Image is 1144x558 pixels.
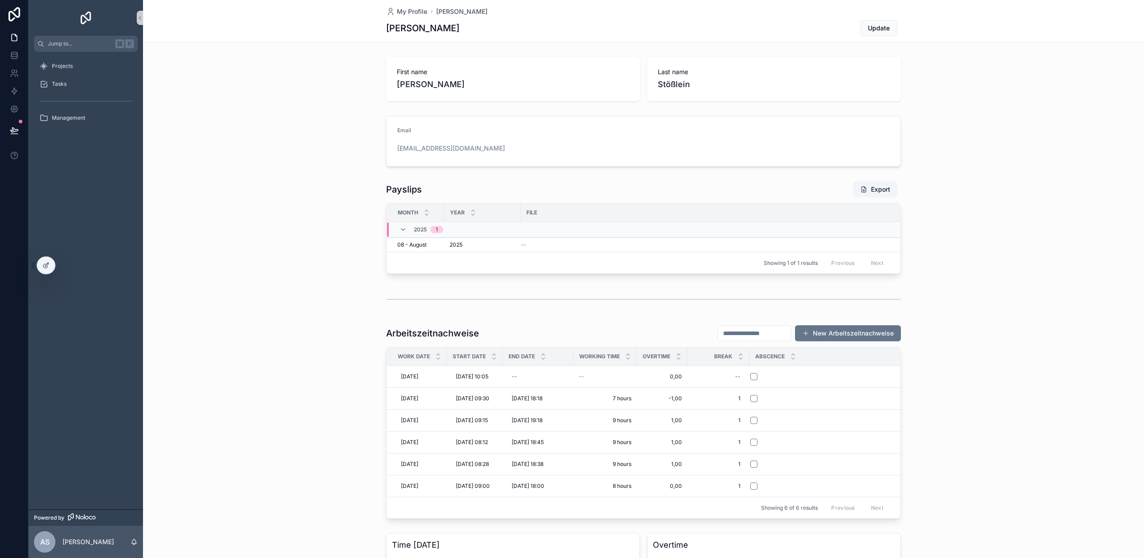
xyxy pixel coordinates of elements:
[642,461,682,468] a: 1,00
[452,479,497,493] a: [DATE] 09:00
[658,78,890,91] span: Stößlein
[456,395,489,402] span: [DATE] 09:30
[386,183,422,196] h1: Payslips
[397,144,505,153] a: [EMAIL_ADDRESS][DOMAIN_NAME]
[526,209,537,216] span: File
[696,461,740,468] span: 1
[868,24,890,33] span: Update
[386,7,427,16] a: My Profile
[579,482,631,490] a: 8 hours
[714,353,732,360] span: Break
[29,52,143,138] div: scrollable content
[658,67,890,76] span: Last name
[401,395,418,402] span: [DATE]
[860,20,897,36] button: Update
[579,417,631,424] a: 9 hours
[512,461,543,468] span: [DATE] 18:38
[34,36,138,52] button: Jump to...K
[795,325,901,341] a: New Arbeitszeitnachweise
[48,40,112,47] span: Jump to...
[40,537,50,547] span: AS
[693,479,744,493] a: 1
[452,391,497,406] a: [DATE] 09:30
[643,353,670,360] span: Overtime
[761,504,818,512] span: Showing 6 of 6 results
[579,353,620,360] span: Working Time
[397,7,427,16] span: My Profile
[512,417,543,424] span: [DATE] 19:18
[401,461,418,468] span: [DATE]
[696,439,740,446] span: 1
[456,373,488,380] span: [DATE] 10:05
[398,209,418,216] span: Month
[512,482,544,490] span: [DATE] 18:00
[52,63,73,70] span: Projects
[579,395,631,402] a: 7 hours
[755,353,785,360] span: Abscence
[452,369,497,384] a: [DATE] 10:05
[642,373,682,380] a: 0,00
[456,461,489,468] span: [DATE] 08:28
[450,241,515,248] a: 2025
[79,11,93,25] img: App logo
[453,353,486,360] span: Start Date
[579,439,631,446] span: 9 hours
[386,327,479,340] h1: Arbeitszeitnachweise
[853,181,897,197] button: Export
[401,482,418,490] span: [DATE]
[450,241,463,248] span: 2025
[34,76,138,92] a: Tasks
[508,391,568,406] a: [DATE] 18:18
[401,439,418,446] span: [DATE]
[452,413,497,428] a: [DATE] 09:15
[696,417,740,424] span: 1
[397,67,629,76] span: First name
[642,395,682,402] a: -1,00
[579,461,631,468] a: 9 hours
[509,353,535,360] span: End Date
[512,395,543,402] span: [DATE] 18:18
[386,22,459,34] h1: [PERSON_NAME]
[397,457,442,471] a: [DATE]
[397,78,629,91] span: [PERSON_NAME]
[653,539,895,551] h3: Overtime
[398,353,430,360] span: Work Date
[693,369,744,384] a: --
[34,58,138,74] a: Projects
[456,482,490,490] span: [DATE] 09:00
[397,241,439,248] a: 08 - August
[452,457,497,471] a: [DATE] 08:28
[436,7,488,16] a: [PERSON_NAME]
[397,435,442,449] a: [DATE]
[452,435,497,449] a: [DATE] 08:12
[642,417,682,424] a: 1,00
[521,241,889,248] a: --
[34,110,138,126] a: Management
[397,241,427,248] span: 08 - August
[63,537,114,546] p: [PERSON_NAME]
[642,482,682,490] a: 0,00
[642,439,682,446] a: 1,00
[397,391,442,406] a: [DATE]
[693,457,744,471] a: 1
[579,373,631,380] a: --
[696,482,740,490] span: 1
[508,457,568,471] a: [DATE] 18:38
[126,40,133,47] span: K
[508,369,568,384] a: --
[414,226,427,233] span: 2025
[693,391,744,406] a: 1
[52,114,85,122] span: Management
[392,539,634,551] h3: Time [DATE]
